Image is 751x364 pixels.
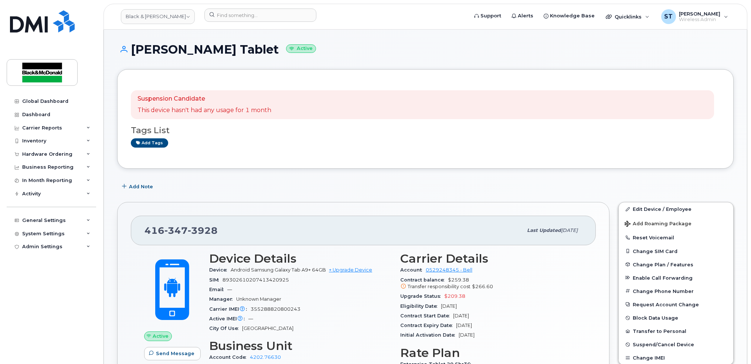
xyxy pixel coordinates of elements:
span: $259.38 [400,277,582,290]
span: 355288820800243 [251,306,300,312]
span: Contract Start Date [400,313,453,318]
button: Request Account Change [619,298,733,311]
button: Suspend/Cancel Device [619,338,733,351]
span: Account Code [209,354,250,360]
span: $209.38 [444,293,465,299]
span: Carrier IMEI [209,306,251,312]
button: Send Message [144,347,201,360]
a: 0529248345 - Bell [426,267,472,273]
span: Add Roaming Package [625,221,691,228]
span: $266.60 [472,284,493,289]
span: SIM [209,277,222,283]
h3: Device Details [209,252,391,265]
span: Transfer responsibility cost [408,284,470,289]
button: Transfer to Personal [619,324,733,338]
span: Active [153,333,169,340]
span: 89302610207413420925 [222,277,289,283]
span: Unknown Manager [236,296,281,302]
span: City Of Use [209,326,242,331]
button: Change Phone Number [619,284,733,298]
button: Change SIM Card [619,245,733,258]
a: 4202.76630 [250,354,281,360]
button: Add Roaming Package [619,216,733,231]
span: [DATE] [459,332,475,338]
a: Add tags [131,138,168,148]
h1: [PERSON_NAME] Tablet [117,43,734,56]
span: [DATE] [561,227,578,233]
span: Account [400,267,426,273]
span: Enable Call Forwarding [633,275,693,280]
span: Active IMEI [209,316,248,321]
span: Send Message [156,350,194,357]
span: Add Note [129,183,153,190]
h3: Business Unit [209,339,391,353]
span: Suspend/Cancel Device [633,342,694,347]
span: Last updated [527,227,561,233]
p: This device hasn't had any usage for 1 month [137,106,271,115]
span: Upgrade Status [400,293,444,299]
span: Eligibility Date [400,303,441,309]
span: [DATE] [441,303,457,309]
h3: Rate Plan [400,346,582,360]
span: [DATE] [453,313,469,318]
span: [DATE] [456,323,472,328]
span: 3928 [188,225,218,236]
span: 347 [164,225,188,236]
h3: Tags List [131,126,720,135]
p: Suspension Candidate [137,95,271,103]
span: Contract Expiry Date [400,323,456,328]
a: + Upgrade Device [329,267,372,273]
button: Block Data Usage [619,311,733,324]
span: Manager [209,296,236,302]
span: Device [209,267,231,273]
span: Change Plan / Features [633,262,693,267]
small: Active [286,44,316,53]
span: Email [209,287,227,292]
span: — [248,316,253,321]
button: Add Note [117,180,159,193]
span: — [227,287,232,292]
button: Reset Voicemail [619,231,733,244]
a: Edit Device / Employee [619,202,733,216]
span: Contract balance [400,277,448,283]
h3: Carrier Details [400,252,582,265]
button: Change Plan / Features [619,258,733,271]
button: Enable Call Forwarding [619,271,733,284]
span: Initial Activation Date [400,332,459,338]
span: [GEOGRAPHIC_DATA] [242,326,293,331]
span: Android Samsung Galaxy Tab A9+ 64GB [231,267,326,273]
span: 416 [145,225,218,236]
